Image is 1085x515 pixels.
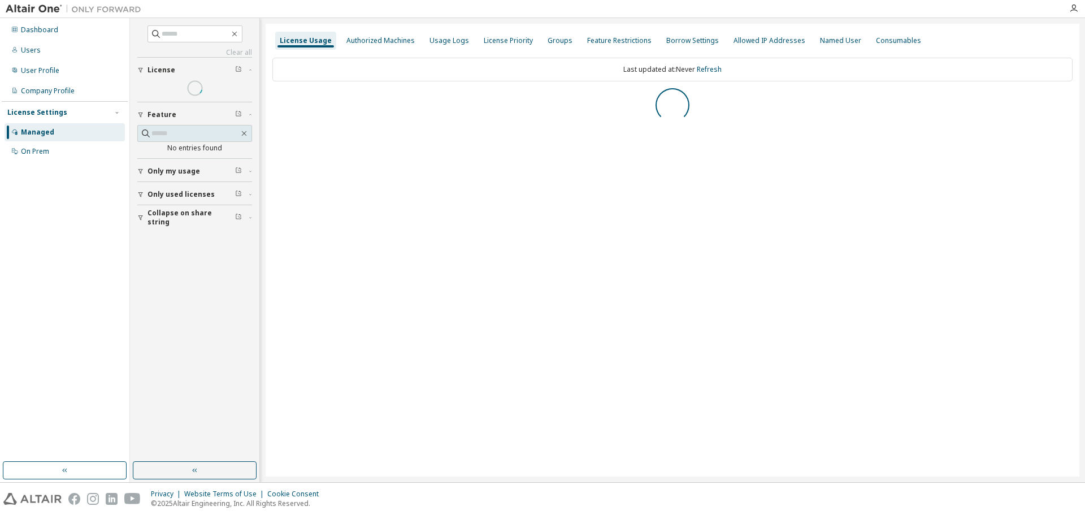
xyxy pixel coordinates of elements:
span: License [147,66,175,75]
div: Groups [548,36,572,45]
button: Collapse on share string [137,205,252,230]
span: Clear filter [235,110,242,119]
button: Only my usage [137,159,252,184]
img: Altair One [6,3,147,15]
div: Website Terms of Use [184,490,267,499]
div: Last updated at: Never [272,58,1073,81]
div: Cookie Consent [267,490,325,499]
span: Clear filter [235,190,242,199]
div: Feature Restrictions [587,36,652,45]
div: Dashboard [21,25,58,34]
div: On Prem [21,147,49,156]
div: License Settings [7,108,67,117]
div: Users [21,46,41,55]
img: instagram.svg [87,493,99,505]
a: Refresh [697,64,722,74]
div: License Priority [484,36,533,45]
div: Company Profile [21,86,75,96]
div: Consumables [876,36,921,45]
div: User Profile [21,66,59,75]
span: Only my usage [147,167,200,176]
img: altair_logo.svg [3,493,62,505]
img: youtube.svg [124,493,141,505]
div: Authorized Machines [346,36,415,45]
button: License [137,58,252,83]
button: Only used licenses [137,182,252,207]
div: Managed [21,128,54,137]
span: Clear filter [235,167,242,176]
div: Usage Logs [429,36,469,45]
div: No entries found [137,144,252,153]
div: Borrow Settings [666,36,719,45]
span: Collapse on share string [147,209,235,227]
span: Clear filter [235,213,242,222]
img: linkedin.svg [106,493,118,505]
span: Only used licenses [147,190,215,199]
span: Clear filter [235,66,242,75]
div: Named User [820,36,861,45]
div: License Usage [280,36,332,45]
span: Feature [147,110,176,119]
a: Clear all [137,48,252,57]
div: Allowed IP Addresses [734,36,805,45]
img: facebook.svg [68,493,80,505]
div: Privacy [151,490,184,499]
button: Feature [137,102,252,127]
p: © 2025 Altair Engineering, Inc. All Rights Reserved. [151,499,325,508]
